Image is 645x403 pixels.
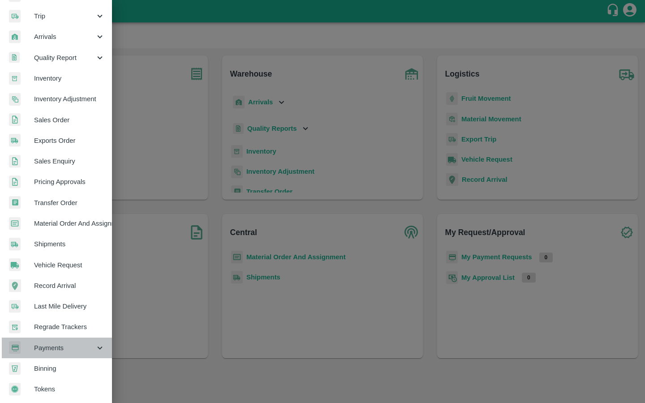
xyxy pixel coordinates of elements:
img: sales [9,155,21,168]
img: inventory [9,93,21,106]
span: Record Arrival [34,281,105,291]
span: Sales Order [34,115,105,125]
span: Transfer Order [34,198,105,208]
span: Payments [34,343,95,353]
span: Pricing Approvals [34,177,105,187]
span: Shipments [34,239,105,249]
img: recordArrival [9,279,21,292]
img: vehicle [9,258,21,271]
span: Last Mile Delivery [34,301,105,311]
img: whTracker [9,321,21,334]
span: Material Order And Assignment [34,219,105,228]
img: bin [9,362,21,375]
span: Vehicle Request [34,260,105,270]
span: Quality Report [34,53,95,63]
span: Regrade Trackers [34,322,105,332]
img: sales [9,176,21,189]
span: Trip [34,11,95,21]
img: shipments [9,134,21,147]
img: qualityReport [9,52,20,63]
img: delivery [9,300,21,313]
span: Arrivals [34,32,95,42]
img: tokens [9,383,21,396]
span: Inventory Adjustment [34,94,105,104]
span: Binning [34,364,105,373]
span: Tokens [34,384,105,394]
img: centralMaterial [9,217,21,230]
span: Exports Order [34,136,105,146]
img: whInventory [9,72,21,85]
span: Inventory [34,73,105,83]
img: shipments [9,238,21,251]
img: delivery [9,10,21,23]
img: sales [9,113,21,126]
img: payment [9,341,21,354]
img: whArrival [9,30,21,43]
img: whTransfer [9,196,21,209]
span: Sales Enquiry [34,156,105,166]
